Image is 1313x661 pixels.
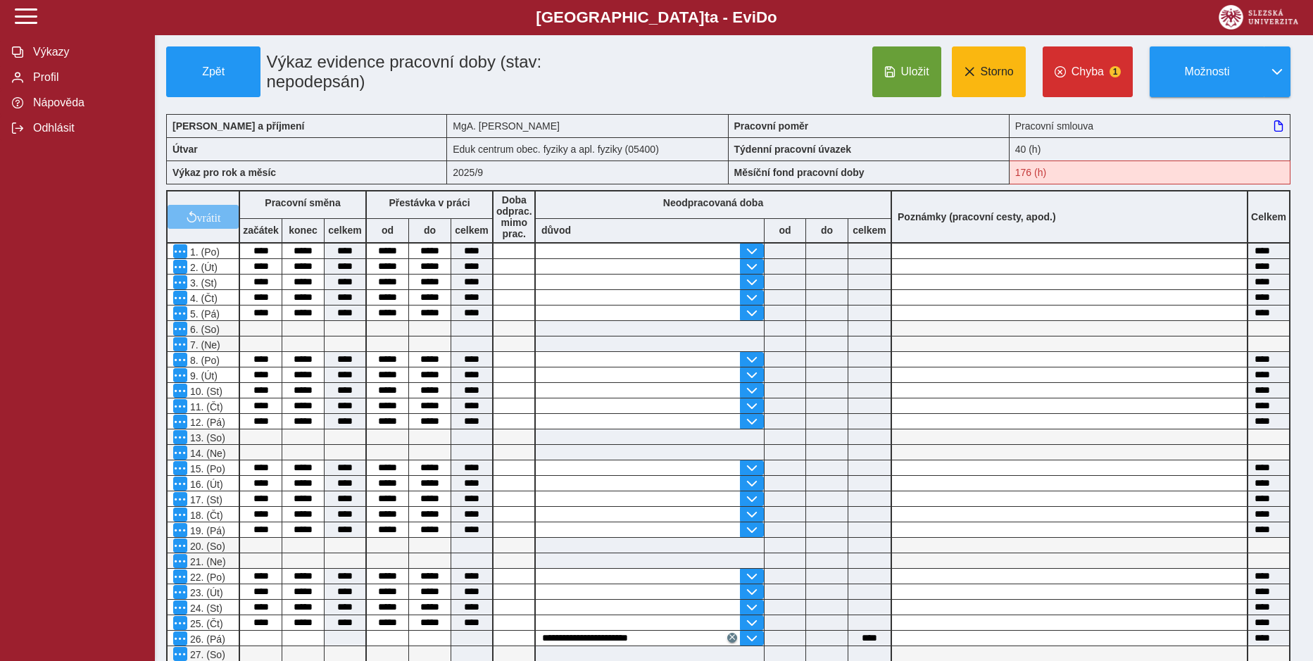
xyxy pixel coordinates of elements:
button: Menu [173,585,187,599]
div: Fond pracovní doby (176 h) a součet hodin (160 h) se neshodují! [1010,160,1290,184]
button: vrátit [168,205,239,229]
div: 40 (h) [1010,137,1290,160]
b: Doba odprac. mimo prac. [496,194,532,239]
span: D [756,8,767,26]
b: Měsíční fond pracovní doby [734,167,865,178]
b: do [806,225,848,236]
b: Přestávka v práci [389,197,470,208]
button: Menu [173,492,187,506]
span: 11. (Čt) [187,401,223,413]
b: od [765,225,805,236]
button: Menu [173,430,187,444]
span: 4. (Čt) [187,293,218,304]
span: 9. (Út) [187,370,218,382]
span: 24. (St) [187,603,222,614]
div: 2025/9 [447,160,728,184]
h1: Výkaz evidence pracovní doby (stav: nepodepsán) [260,46,639,97]
b: začátek [240,225,282,236]
button: Menu [173,260,187,274]
span: 23. (Út) [187,587,223,598]
div: Pracovní smlouva [1010,114,1290,137]
span: 12. (Pá) [187,417,225,428]
span: 1. (Po) [187,246,220,258]
span: 6. (So) [187,324,220,335]
span: 10. (St) [187,386,222,397]
div: Eduk centrum obec. fyziky a apl. fyziky (05400) [447,137,728,160]
button: Menu [173,461,187,475]
span: Uložit [901,65,929,78]
span: 16. (Út) [187,479,223,490]
span: 2. (Út) [187,262,218,273]
button: Uložit [872,46,941,97]
button: Menu [173,523,187,537]
button: Menu [173,539,187,553]
button: Menu [173,368,187,382]
button: Menu [173,384,187,398]
span: o [767,8,777,26]
button: Menu [173,631,187,646]
b: celkem [325,225,365,236]
span: Možnosti [1162,65,1252,78]
button: Chyba1 [1043,46,1133,97]
span: 1 [1110,66,1121,77]
b: celkem [848,225,891,236]
button: Možnosti [1150,46,1264,97]
button: Menu [173,275,187,289]
button: Menu [173,415,187,429]
span: Odhlásit [29,122,143,134]
button: Menu [173,554,187,568]
span: 15. (Po) [187,463,225,474]
span: 14. (Ne) [187,448,226,459]
b: Celkem [1251,211,1286,222]
b: Týdenní pracovní úvazek [734,144,852,155]
button: Menu [173,616,187,630]
button: Storno [952,46,1026,97]
button: Menu [173,353,187,367]
button: Menu [173,647,187,661]
button: Menu [173,244,187,258]
button: Menu [173,291,187,305]
b: Pracovní směna [265,197,340,208]
b: Neodpracovaná doba [663,197,763,208]
span: 20. (So) [187,541,225,552]
b: [GEOGRAPHIC_DATA] a - Evi [42,8,1271,27]
span: 25. (Čt) [187,618,223,629]
button: Menu [173,569,187,584]
button: Menu [173,600,187,615]
b: Výkaz pro rok a měsíc [172,167,276,178]
span: 13. (So) [187,432,225,443]
span: Zpět [172,65,254,78]
span: vrátit [197,211,221,222]
span: 27. (So) [187,649,225,660]
span: Výkazy [29,46,143,58]
button: Zpět [166,46,260,97]
div: MgA. [PERSON_NAME] [447,114,728,137]
span: 3. (St) [187,277,217,289]
span: Nápověda [29,96,143,109]
b: Útvar [172,144,198,155]
button: Menu [173,477,187,491]
span: 8. (Po) [187,355,220,366]
span: 22. (Po) [187,572,225,583]
span: Storno [981,65,1014,78]
span: 7. (Ne) [187,339,220,351]
span: 18. (Čt) [187,510,223,521]
b: do [409,225,451,236]
b: konec [282,225,324,236]
span: 26. (Pá) [187,634,225,645]
span: Chyba [1072,65,1104,78]
button: Menu [173,508,187,522]
span: 5. (Pá) [187,308,220,320]
b: [PERSON_NAME] a příjmení [172,120,304,132]
button: Menu [173,446,187,460]
span: 21. (Ne) [187,556,226,567]
b: Poznámky (pracovní cesty, apod.) [892,211,1062,222]
b: od [367,225,408,236]
b: důvod [541,225,571,236]
img: logo_web_su.png [1219,5,1298,30]
span: Profil [29,71,143,84]
span: t [704,8,709,26]
button: Menu [173,306,187,320]
button: Menu [173,399,187,413]
button: Menu [173,337,187,351]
